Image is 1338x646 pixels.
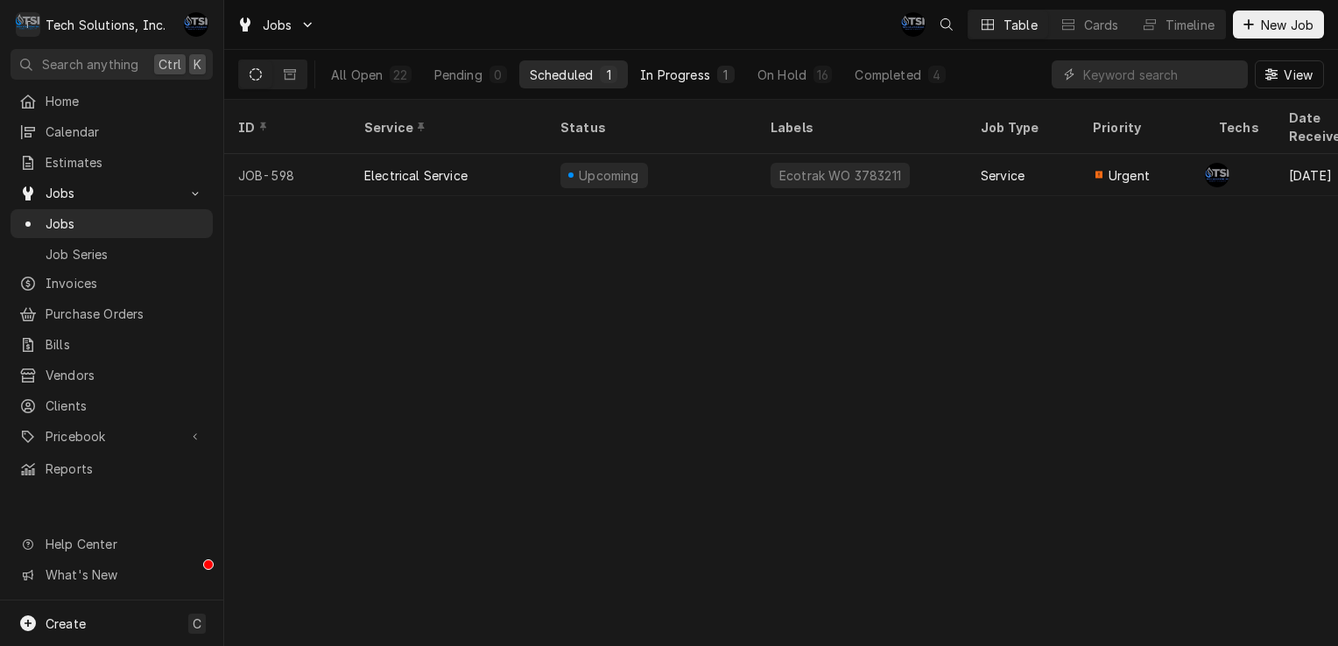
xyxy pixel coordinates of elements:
div: 1 [603,66,614,84]
span: K [194,55,201,74]
input: Keyword search [1083,60,1239,88]
div: Scheduled [530,66,593,84]
div: 16 [817,66,828,84]
span: Create [46,616,86,631]
button: Open search [933,11,961,39]
div: Completed [855,66,920,84]
span: Search anything [42,55,138,74]
a: Calendar [11,117,213,146]
div: Upcoming [577,166,642,185]
span: Purchase Orders [46,305,204,323]
div: Timeline [1165,16,1215,34]
button: View [1255,60,1324,88]
a: Invoices [11,269,213,298]
div: T [16,12,40,37]
a: Jobs [11,209,213,238]
a: Go to Jobs [229,11,322,39]
div: Table [1003,16,1038,34]
div: Cards [1084,16,1119,34]
span: Invoices [46,274,204,292]
div: Techs [1219,118,1261,137]
a: Go to Jobs [11,179,213,207]
a: Purchase Orders [11,299,213,328]
span: Urgent [1109,166,1150,185]
div: 1 [721,66,731,84]
div: 22 [393,66,407,84]
div: AF [901,12,926,37]
div: Austin Fox's Avatar [901,12,926,37]
a: Estimates [11,148,213,177]
div: ID [238,118,333,137]
span: C [193,614,201,633]
div: 0 [493,66,504,84]
div: JOB-598 [224,154,350,196]
div: Priority [1093,118,1187,137]
div: Service [364,118,529,137]
div: Labels [771,118,953,137]
span: Ctrl [158,55,181,74]
span: Home [46,92,204,110]
div: AF [184,12,208,37]
div: Tech Solutions, Inc.'s Avatar [16,12,40,37]
div: Service [981,166,1025,185]
a: Go to Help Center [11,530,213,558]
span: Pricebook [46,427,178,446]
div: SB [1205,163,1229,187]
span: Reports [46,460,204,478]
span: Bills [46,335,204,354]
a: Job Series [11,240,213,269]
span: Job Series [46,245,204,263]
a: Vendors [11,361,213,390]
button: New Job [1233,11,1324,39]
span: New Job [1257,16,1317,34]
span: Calendar [46,123,204,141]
div: 4 [932,66,942,84]
a: Go to What's New [11,560,213,589]
span: View [1280,66,1316,84]
div: Ecotrak WO 3783211 [778,166,903,185]
span: Estimates [46,153,204,172]
div: Shaun Booth's Avatar [1205,163,1229,187]
button: Search anythingCtrlK [11,49,213,80]
a: Clients [11,391,213,420]
div: Pending [434,66,482,84]
span: What's New [46,565,202,584]
span: Jobs [46,214,204,233]
div: On Hold [757,66,806,84]
span: Jobs [46,184,178,202]
span: Vendors [46,366,204,384]
a: Home [11,87,213,116]
a: Reports [11,454,213,483]
div: Tech Solutions, Inc. [46,16,165,34]
span: Help Center [46,535,202,553]
div: Electrical Service [364,166,468,185]
div: Job Type [981,118,1065,137]
div: In Progress [640,66,710,84]
div: Austin Fox's Avatar [184,12,208,37]
span: Clients [46,397,204,415]
div: All Open [331,66,383,84]
a: Bills [11,330,213,359]
a: Go to Pricebook [11,422,213,451]
span: Jobs [263,16,292,34]
div: Status [560,118,739,137]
